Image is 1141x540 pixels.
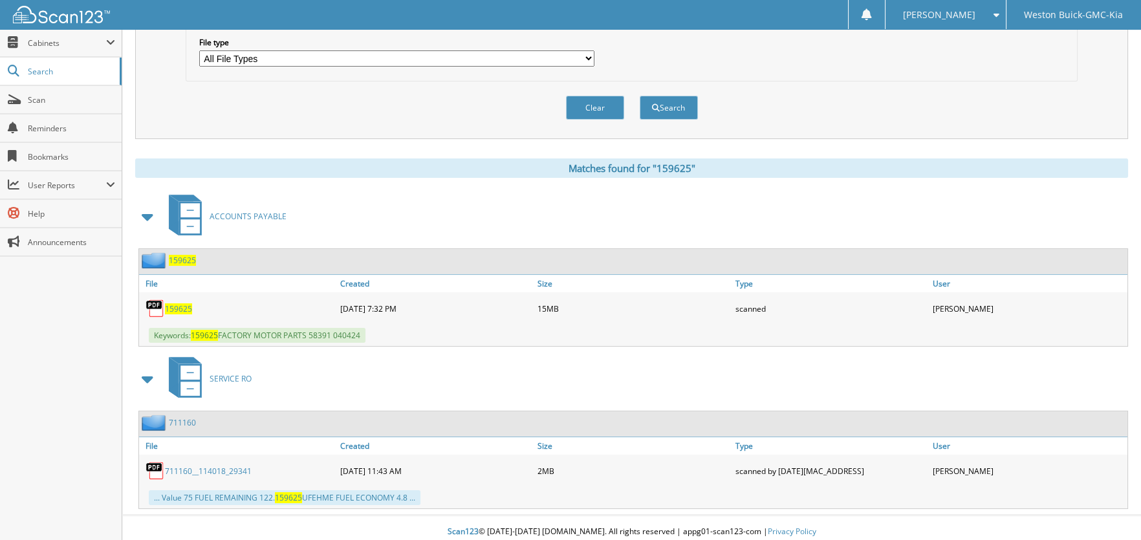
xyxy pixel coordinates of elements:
[768,526,816,537] a: Privacy Policy
[28,208,115,219] span: Help
[28,94,115,105] span: Scan
[337,458,535,484] div: [DATE] 11:43 AM
[337,437,535,455] a: Created
[28,123,115,134] span: Reminders
[929,296,1127,321] div: [PERSON_NAME]
[146,299,165,318] img: PDF.png
[732,296,930,321] div: scanned
[28,38,106,49] span: Cabinets
[1076,478,1141,540] iframe: Chat Widget
[28,151,115,162] span: Bookmarks
[28,66,113,77] span: Search
[566,96,624,120] button: Clear
[191,330,218,341] span: 159625
[929,437,1127,455] a: User
[165,303,192,314] a: 159625
[337,296,535,321] div: [DATE] 7:32 PM
[275,492,302,503] span: 159625
[534,458,732,484] div: 2MB
[1024,11,1123,19] span: Weston Buick-GMC-Kia
[732,275,930,292] a: Type
[534,275,732,292] a: Size
[337,275,535,292] a: Created
[903,11,975,19] span: [PERSON_NAME]
[448,526,479,537] span: Scan123
[210,211,287,222] span: ACCOUNTS PAYABLE
[732,437,930,455] a: Type
[142,415,169,431] img: folder2.png
[135,158,1128,178] div: Matches found for "159625"
[161,191,287,242] a: ACCOUNTS PAYABLE
[929,275,1127,292] a: User
[146,461,165,481] img: PDF.png
[210,373,252,384] span: SERVICE RO
[149,490,420,505] div: ... Value 75 FUEL REMAINING 122. UFEHME FUEL ECONOMY 4.8 ...
[169,255,196,266] a: 159625
[139,437,337,455] a: File
[534,437,732,455] a: Size
[142,252,169,268] img: folder2.png
[161,353,252,404] a: SERVICE RO
[165,466,252,477] a: 711160__114018_29341
[534,296,732,321] div: 15MB
[640,96,698,120] button: Search
[13,6,110,23] img: scan123-logo-white.svg
[139,275,337,292] a: File
[169,417,196,428] a: 711160
[28,237,115,248] span: Announcements
[732,458,930,484] div: scanned by [DATE][MAC_ADDRESS]
[929,458,1127,484] div: [PERSON_NAME]
[199,37,594,48] label: File type
[28,180,106,191] span: User Reports
[149,328,365,343] span: Keywords: FACTORY MOTOR PARTS 58391 040424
